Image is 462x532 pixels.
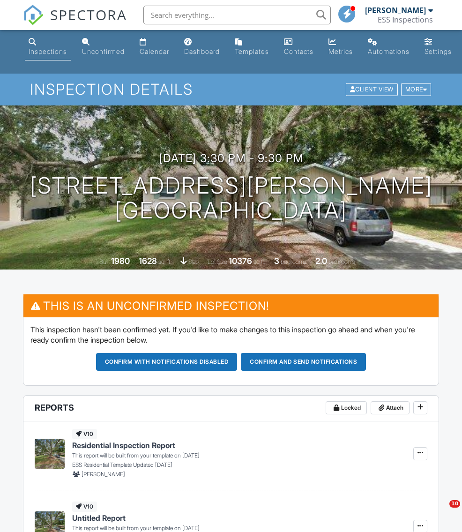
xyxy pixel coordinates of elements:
[253,258,265,265] span: sq.ft.
[364,34,413,60] a: Automations (Basic)
[401,83,432,96] div: More
[82,47,125,55] div: Unconfirmed
[50,5,127,24] span: SPECTORA
[345,85,400,92] a: Client View
[280,34,317,60] a: Contacts
[378,15,433,24] div: ESS Inspections
[346,83,398,96] div: Client View
[99,258,110,265] span: Built
[140,47,169,55] div: Calendar
[78,34,128,60] a: Unconfirmed
[208,258,227,265] span: Lot Size
[111,256,130,266] div: 1980
[421,34,455,60] a: Settings
[188,258,199,265] span: slab
[235,47,269,55] div: Templates
[143,6,331,24] input: Search everything...
[136,34,173,60] a: Calendar
[158,258,171,265] span: sq. ft.
[30,173,432,223] h1: [STREET_ADDRESS][PERSON_NAME] [GEOGRAPHIC_DATA]
[328,258,355,265] span: bathrooms
[241,353,366,371] button: Confirm and send notifications
[30,81,432,97] h1: Inspection Details
[25,34,71,60] a: Inspections
[425,47,452,55] div: Settings
[184,47,220,55] div: Dashboard
[328,47,353,55] div: Metrics
[30,324,431,345] p: This inspection hasn't been confirmed yet. If you'd like to make changes to this inspection go ah...
[180,34,224,60] a: Dashboard
[159,152,304,165] h3: [DATE] 3:30 pm - 9:30 pm
[284,47,313,55] div: Contacts
[368,47,410,55] div: Automations
[96,353,238,371] button: Confirm with notifications disabled
[23,294,438,317] h3: This is an Unconfirmed Inspection!
[229,256,252,266] div: 10376
[430,500,453,523] iframe: Intercom live chat
[365,6,426,15] div: [PERSON_NAME]
[274,256,279,266] div: 3
[29,47,67,55] div: Inspections
[315,256,327,266] div: 2.0
[231,34,273,60] a: Templates
[449,500,460,508] span: 10
[23,5,44,25] img: The Best Home Inspection Software - Spectora
[139,256,157,266] div: 1628
[23,13,127,32] a: SPECTORA
[281,258,306,265] span: bedrooms
[325,34,357,60] a: Metrics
